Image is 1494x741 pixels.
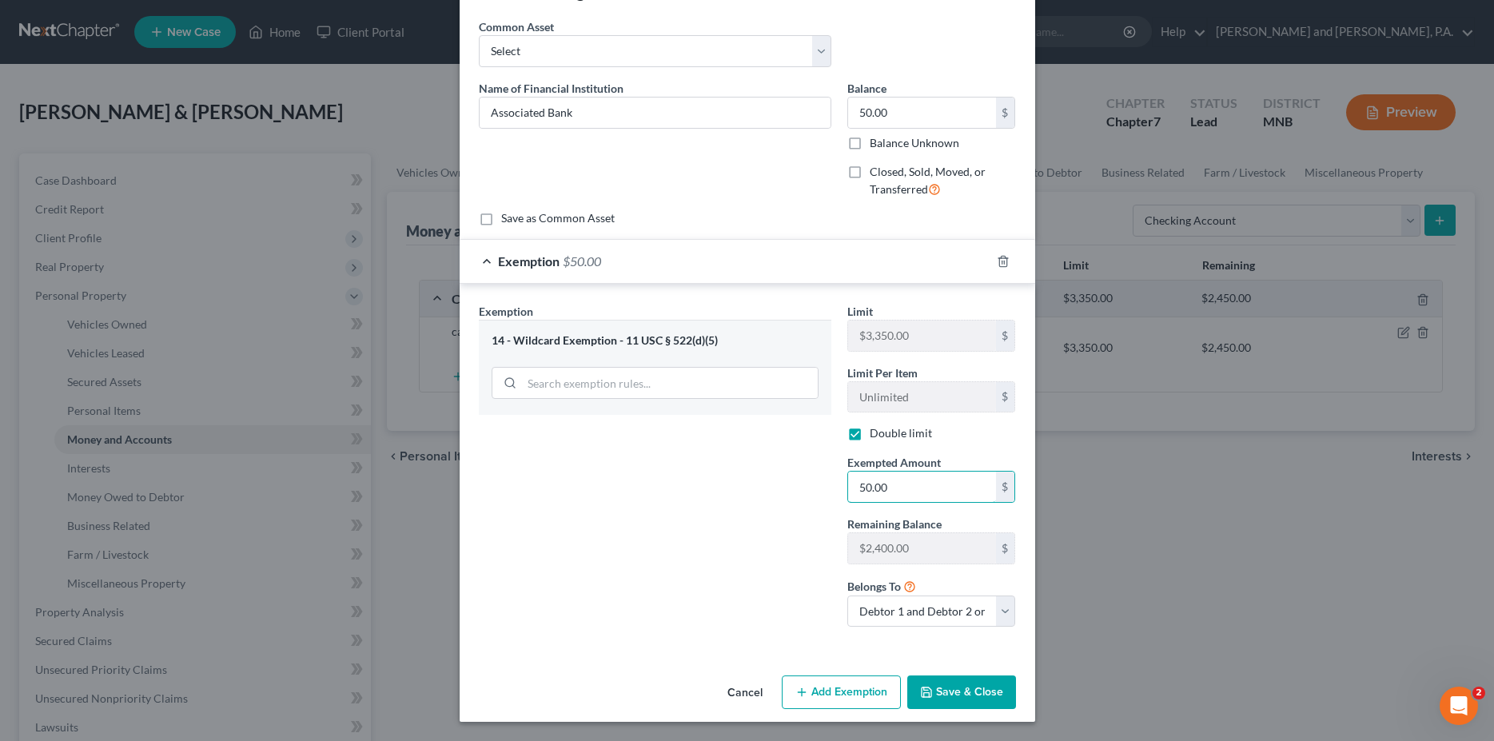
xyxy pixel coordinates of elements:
span: Closed, Sold, Moved, or Transferred [870,165,986,196]
span: Exemption [479,305,533,318]
label: Double limit [870,425,932,441]
label: Limit Per Item [847,365,918,381]
input: 0.00 [848,98,996,128]
label: Balance [847,80,886,97]
input: Search exemption rules... [522,368,818,398]
input: -- [848,382,996,412]
label: Balance Unknown [870,135,959,151]
label: Remaining Balance [847,516,942,532]
label: Common Asset [479,18,554,35]
button: Save & Close [907,675,1016,709]
button: Add Exemption [782,675,901,709]
div: $ [996,321,1015,351]
iframe: Intercom live chat [1440,687,1478,725]
button: Cancel [715,677,775,709]
span: Name of Financial Institution [479,82,623,95]
div: 14 - Wildcard Exemption - 11 USC § 522(d)(5) [492,333,819,349]
input: -- [848,533,996,564]
div: $ [996,533,1015,564]
div: $ [996,98,1015,128]
span: Belongs To [847,580,901,593]
div: $ [996,382,1015,412]
span: Exemption [498,253,560,269]
span: $50.00 [563,253,601,269]
input: 0.00 [848,472,996,502]
div: $ [996,472,1015,502]
input: Enter name... [480,98,831,128]
span: Limit [847,305,873,318]
span: 2 [1472,687,1485,699]
label: Save as Common Asset [501,210,615,226]
input: -- [848,321,996,351]
span: Exempted Amount [847,456,941,469]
